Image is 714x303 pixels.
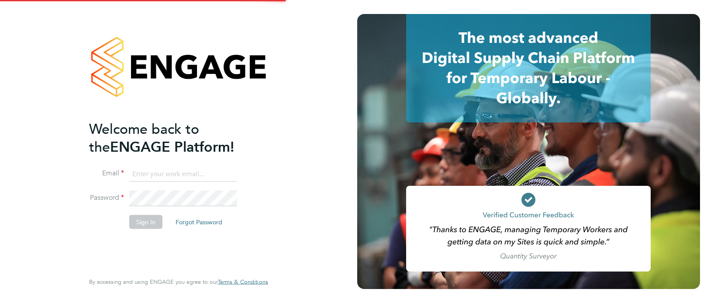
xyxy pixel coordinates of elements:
[89,278,268,286] span: By accessing and using ENGAGE you agree to our
[129,166,237,182] input: Enter your work email...
[169,215,229,229] button: Forgot Password
[89,169,124,178] label: Email
[218,279,268,286] a: Terms & Conditions
[89,120,259,156] h2: ENGAGE Platform!
[129,215,162,229] button: Sign In
[89,120,199,155] span: Welcome back to the
[89,193,124,202] label: Password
